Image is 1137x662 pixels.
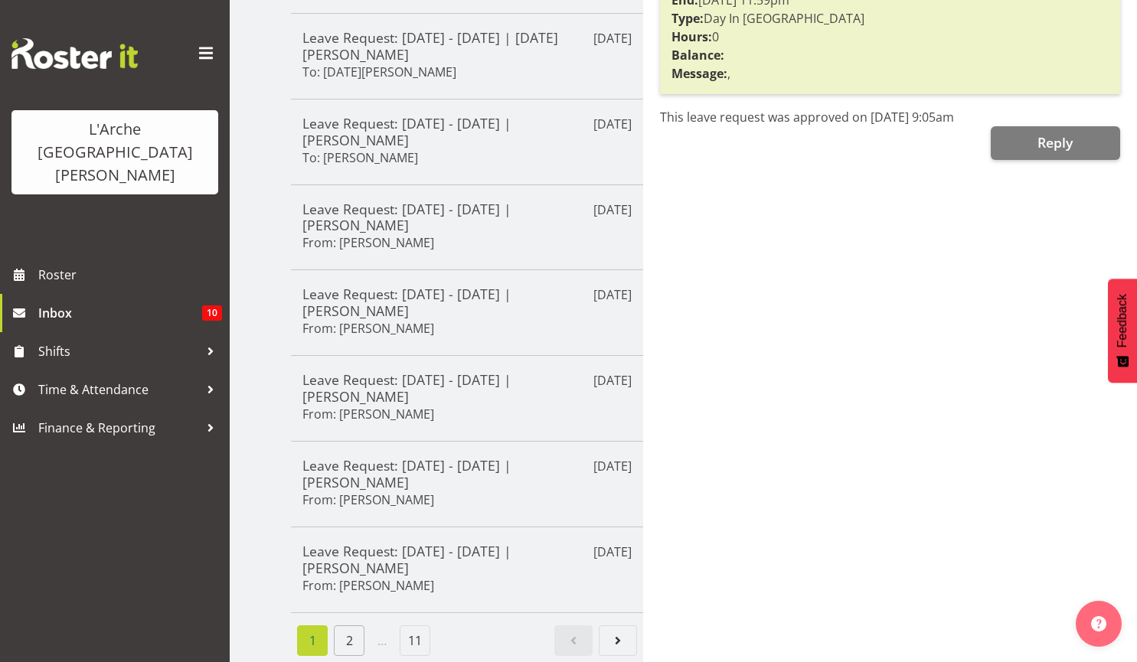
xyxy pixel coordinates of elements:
h5: Leave Request: [DATE] - [DATE] | [PERSON_NAME] [302,543,632,576]
h6: From: [PERSON_NAME] [302,235,434,250]
strong: Message: [671,65,727,82]
h5: Leave Request: [DATE] - [DATE] | [PERSON_NAME] [302,115,632,148]
button: Reply [991,126,1120,160]
a: Next page [599,625,637,656]
h5: Leave Request: [DATE] - [DATE] | [PERSON_NAME] [302,201,632,234]
strong: Hours: [671,28,712,45]
h5: Leave Request: [DATE] - [DATE] | [PERSON_NAME] [302,371,632,405]
span: Roster [38,263,222,286]
p: [DATE] [593,371,632,390]
h5: Leave Request: [DATE] - [DATE] | [DATE][PERSON_NAME] [302,29,632,63]
a: Page 2. [334,625,364,656]
p: [DATE] [593,201,632,219]
h6: To: [PERSON_NAME] [302,150,418,165]
div: L'Arche [GEOGRAPHIC_DATA][PERSON_NAME] [27,118,203,187]
p: [DATE] [593,543,632,561]
h6: From: [PERSON_NAME] [302,321,434,336]
h5: Leave Request: [DATE] - [DATE] | [PERSON_NAME] [302,457,632,491]
span: Shifts [38,340,199,363]
strong: Balance: [671,47,724,64]
span: Inbox [38,302,202,324]
button: Feedback - Show survey [1108,279,1137,383]
h6: From: [PERSON_NAME] [302,492,434,507]
p: [DATE] [593,457,632,475]
span: Time & Attendance [38,378,199,401]
a: Page 11. [400,625,430,656]
img: help-xxl-2.png [1091,616,1106,631]
h5: Leave Request: [DATE] - [DATE] | [PERSON_NAME] [302,285,632,319]
h6: From: [PERSON_NAME] [302,578,434,593]
img: Rosterit website logo [11,38,138,69]
p: [DATE] [593,29,632,47]
span: Finance & Reporting [38,416,199,439]
span: 10 [202,305,222,321]
span: Feedback [1116,294,1129,347]
h6: From: [PERSON_NAME] [302,406,434,422]
span: Reply [1037,133,1073,152]
h6: To: [DATE][PERSON_NAME] [302,64,456,80]
a: Previous page [554,625,593,656]
p: [DATE] [593,285,632,304]
span: This leave request was approved on [DATE] 9:05am [660,109,954,126]
strong: Type: [671,10,704,27]
p: [DATE] [593,115,632,133]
